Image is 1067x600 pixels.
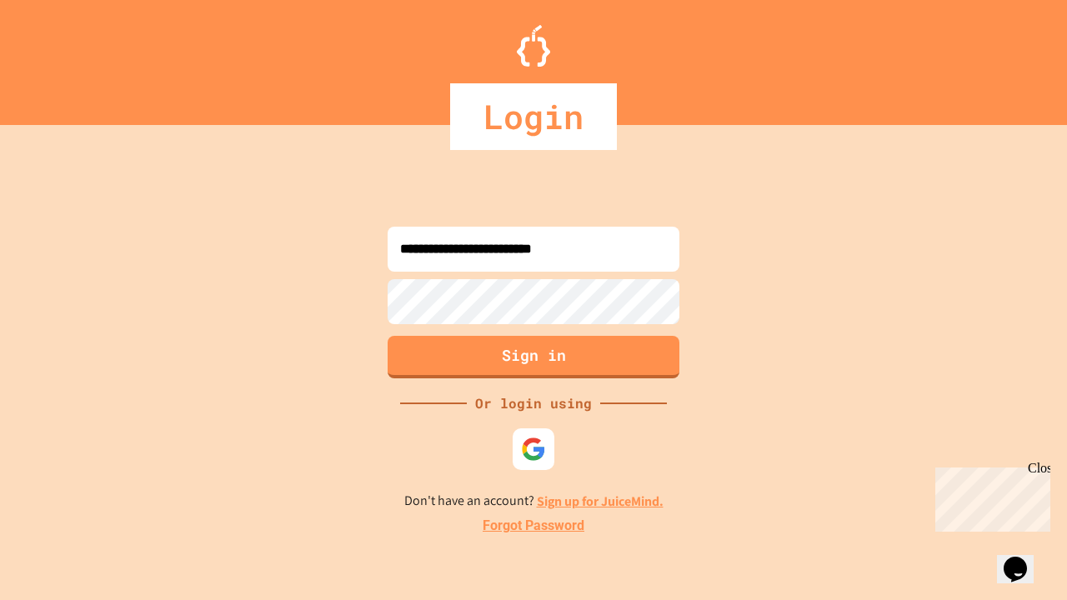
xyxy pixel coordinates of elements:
button: Sign in [388,336,679,378]
a: Sign up for JuiceMind. [537,492,664,510]
div: Chat with us now!Close [7,7,115,106]
a: Forgot Password [483,516,584,536]
p: Don't have an account? [404,491,664,512]
img: google-icon.svg [521,437,546,462]
iframe: chat widget [997,533,1050,583]
img: Logo.svg [517,25,550,67]
div: Login [450,83,617,150]
div: Or login using [467,393,600,413]
iframe: chat widget [929,461,1050,532]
